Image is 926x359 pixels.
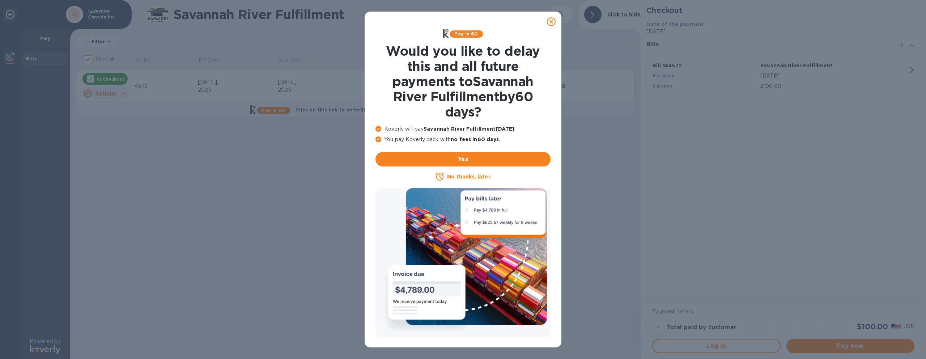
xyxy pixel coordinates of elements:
b: Savannah River Fulfillment [DATE] [424,126,514,132]
h1: Would you like to delay this and all future payments to Savannah River Fulfillment by 60 days ? [375,43,551,119]
b: no fees in 60 days . [451,136,500,142]
u: No thanks, later [447,174,490,179]
p: You pay Koverly back with [375,136,551,143]
button: Yes [375,152,551,166]
p: Koverly will pay [375,125,551,133]
span: Yes [381,155,545,164]
b: Pay in 60 [454,31,478,37]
